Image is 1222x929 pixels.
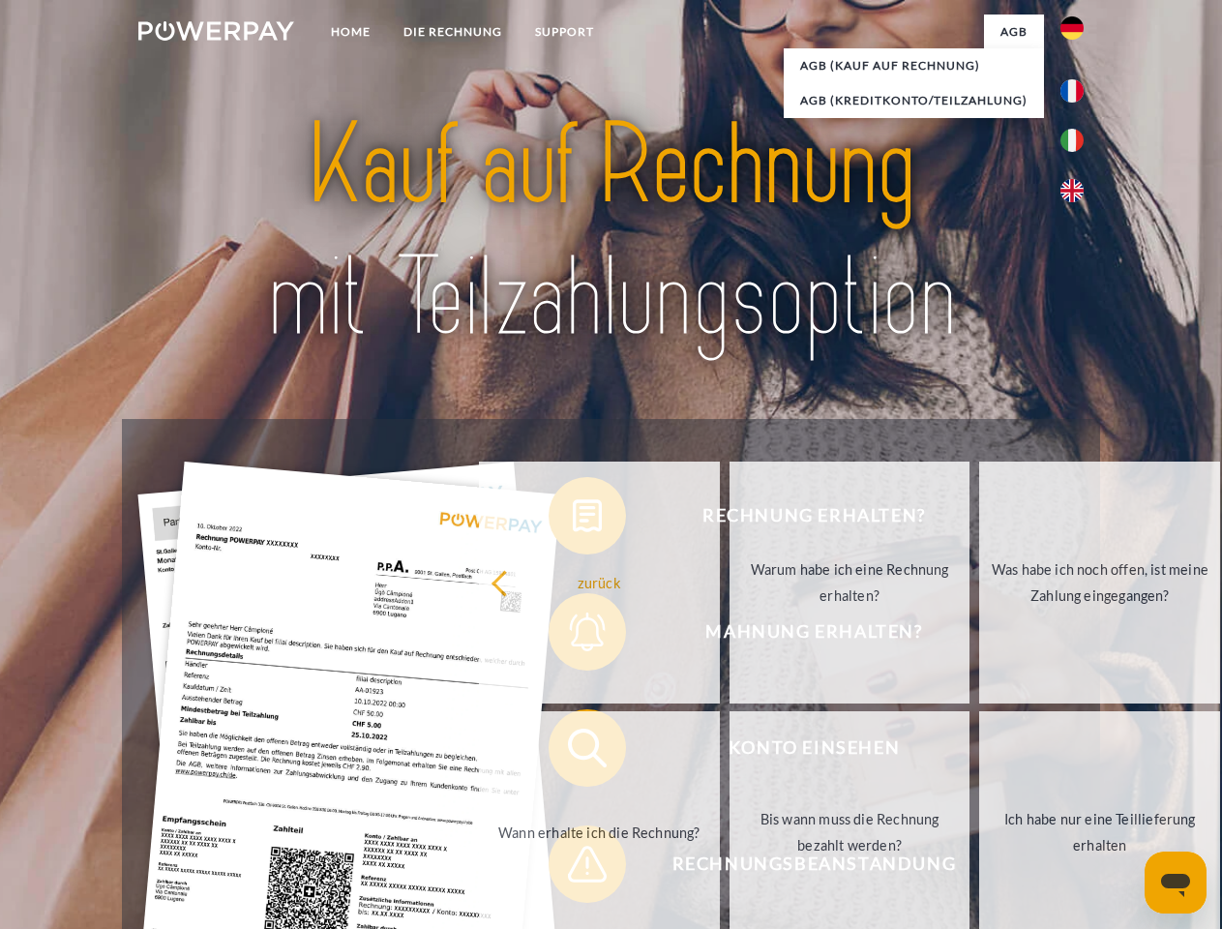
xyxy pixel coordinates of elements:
[784,83,1044,118] a: AGB (Kreditkonto/Teilzahlung)
[741,556,959,609] div: Warum habe ich eine Rechnung erhalten?
[1060,16,1084,40] img: de
[979,462,1220,704] a: Was habe ich noch offen, ist meine Zahlung eingegangen?
[314,15,387,49] a: Home
[185,93,1037,371] img: title-powerpay_de.svg
[741,806,959,858] div: Bis wann muss die Rechnung bezahlt werden?
[1060,79,1084,103] img: fr
[1145,852,1207,914] iframe: Schaltfläche zum Öffnen des Messaging-Fensters
[1060,129,1084,152] img: it
[519,15,611,49] a: SUPPORT
[991,806,1208,858] div: Ich habe nur eine Teillieferung erhalten
[491,569,708,595] div: zurück
[491,819,708,845] div: Wann erhalte ich die Rechnung?
[1060,179,1084,202] img: en
[784,48,1044,83] a: AGB (Kauf auf Rechnung)
[387,15,519,49] a: DIE RECHNUNG
[984,15,1044,49] a: agb
[991,556,1208,609] div: Was habe ich noch offen, ist meine Zahlung eingegangen?
[138,21,294,41] img: logo-powerpay-white.svg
